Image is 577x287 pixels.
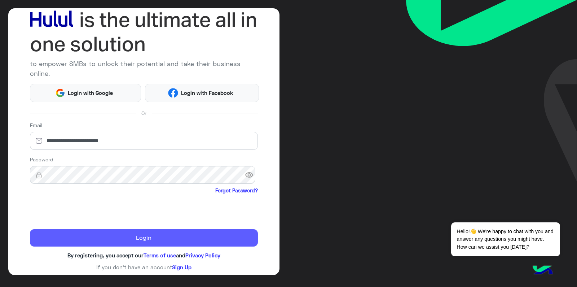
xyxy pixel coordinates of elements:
a: Sign Up [172,264,191,270]
h6: If you don’t have an account [30,264,258,270]
img: Google [55,88,65,98]
iframe: reCAPTCHA [30,196,140,224]
img: hulul-logo.png [530,258,555,283]
a: Terms of use [144,252,176,258]
a: Forgot Password? [215,187,258,194]
img: Facebook [168,88,178,98]
p: to empower SMBs to unlock their potential and take their business online. [30,59,258,78]
button: Login with Google [30,84,141,102]
span: Login with Google [65,89,116,97]
label: Password [30,156,53,163]
span: Hello!👋 We're happy to chat with you and answer any questions you might have. How can we assist y... [451,222,560,256]
button: Login with Facebook [145,84,259,102]
span: Or [141,109,146,117]
span: visibility [245,169,258,182]
label: Email [30,121,42,129]
span: Login with Facebook [178,89,236,97]
span: By registering, you accept our [67,252,144,258]
img: hululLoginTitle_EN.svg [30,8,258,56]
a: Privacy Policy [185,252,220,258]
img: email [30,137,48,144]
span: and [176,252,185,258]
button: Login [30,229,258,247]
img: lock [30,171,48,179]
